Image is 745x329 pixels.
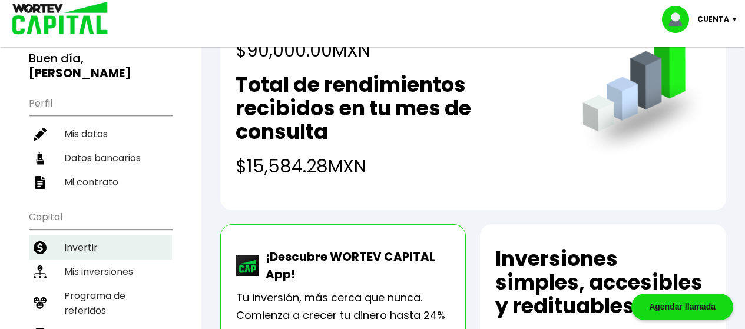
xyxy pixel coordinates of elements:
a: Datos bancarios [29,146,172,170]
img: recomiendanos-icon.9b8e9327.svg [34,297,47,310]
h3: Buen día, [29,51,172,81]
img: wortev-capital-app-icon [236,255,260,276]
img: invertir-icon.b3b967d7.svg [34,241,47,254]
h2: Total de rendimientos recibidos en tu mes de consulta [236,73,559,144]
img: datos-icon.10cf9172.svg [34,152,47,165]
a: Invertir [29,235,172,260]
img: editar-icon.952d3147.svg [34,128,47,141]
a: Mi contrato [29,170,172,194]
h4: $15,584.28 MXN [236,153,559,180]
a: Mis inversiones [29,260,172,284]
ul: Perfil [29,90,172,194]
img: icon-down [729,18,745,21]
h4: $90,000.00 MXN [236,37,531,64]
h2: Inversiones simples, accesibles y redituables [495,247,711,318]
a: Mis datos [29,122,172,146]
a: Programa de referidos [29,284,172,323]
div: Agendar llamada [631,294,733,320]
p: Cuenta [697,11,729,28]
b: [PERSON_NAME] [29,65,131,81]
img: profile-image [662,6,697,33]
img: contrato-icon.f2db500c.svg [34,176,47,189]
img: grafica.516fef24.png [577,25,711,159]
img: inversiones-icon.6695dc30.svg [34,265,47,278]
p: ¡Descubre WORTEV CAPITAL App! [260,248,451,283]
